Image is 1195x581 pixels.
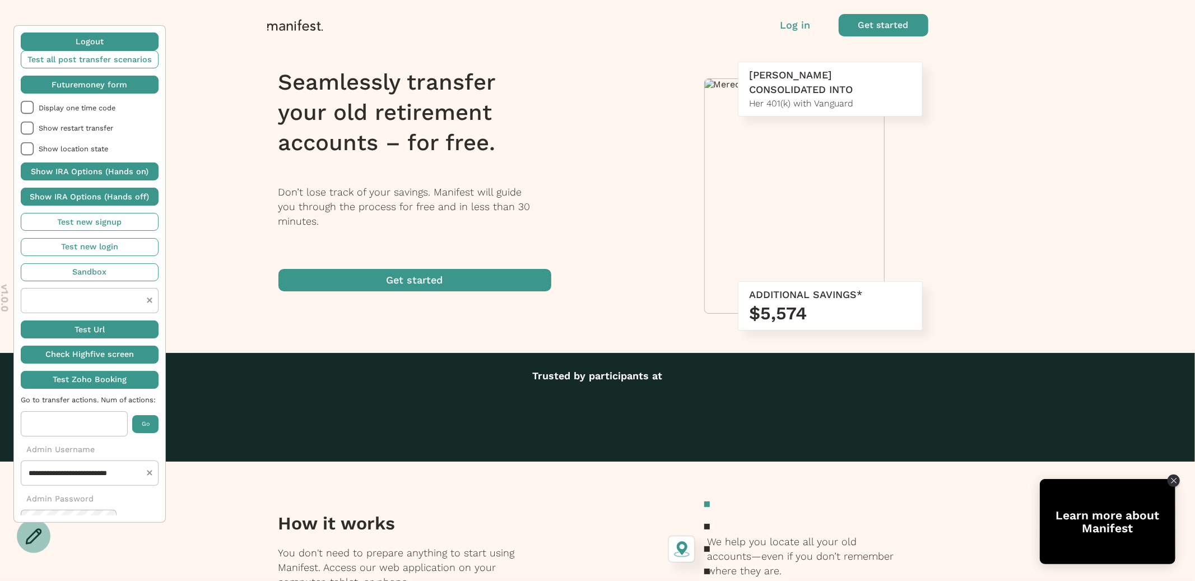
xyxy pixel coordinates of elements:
[750,302,911,324] h3: $5,574
[39,124,159,132] span: Show restart transfer
[1040,479,1175,564] div: Open Tolstoy
[21,444,159,455] p: Admin Username
[21,493,159,505] p: Admin Password
[21,50,159,68] button: Test all post transfer scenarios
[21,101,159,114] li: Display one time code
[21,188,159,206] button: Show IRA Options (Hands off)
[39,104,159,112] span: Display one time code
[750,97,911,110] div: Her 401(k) with Vanguard
[21,346,159,364] button: Check Highfive screen
[750,287,911,302] div: ADDITIONAL SAVINGS*
[21,396,159,404] span: Go to transfer actions. Num of actions:
[278,269,551,291] button: Get started
[132,415,159,433] button: Go
[1040,509,1175,534] div: Learn more about Manifest
[39,145,159,153] span: Show location state
[1168,475,1180,487] div: Close Tolstoy widget
[705,79,884,90] img: Meredith
[21,76,159,94] button: Futuremoney form
[21,162,159,180] button: Show IRA Options (Hands on)
[839,14,928,36] button: Get started
[1040,479,1175,564] div: Tolstoy bubble widget
[21,142,159,156] li: Show location state
[278,512,529,534] h3: How it works
[21,263,159,281] button: Sandbox
[21,213,159,231] button: Test new signup
[1040,479,1175,564] div: Open Tolstoy widget
[21,32,159,50] button: Logout
[278,67,566,158] h1: Seamlessly transfer your old retirement accounts – for free.
[750,68,911,97] div: [PERSON_NAME] CONSOLIDATED INTO
[21,320,159,338] button: Test Url
[780,18,811,32] button: Log in
[21,371,159,389] button: Test Zoho Booking
[21,122,159,135] li: Show restart transfer
[278,185,566,229] p: Don’t lose track of your savings. Manifest will guide you through the process for free and in les...
[21,238,159,256] button: Test new login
